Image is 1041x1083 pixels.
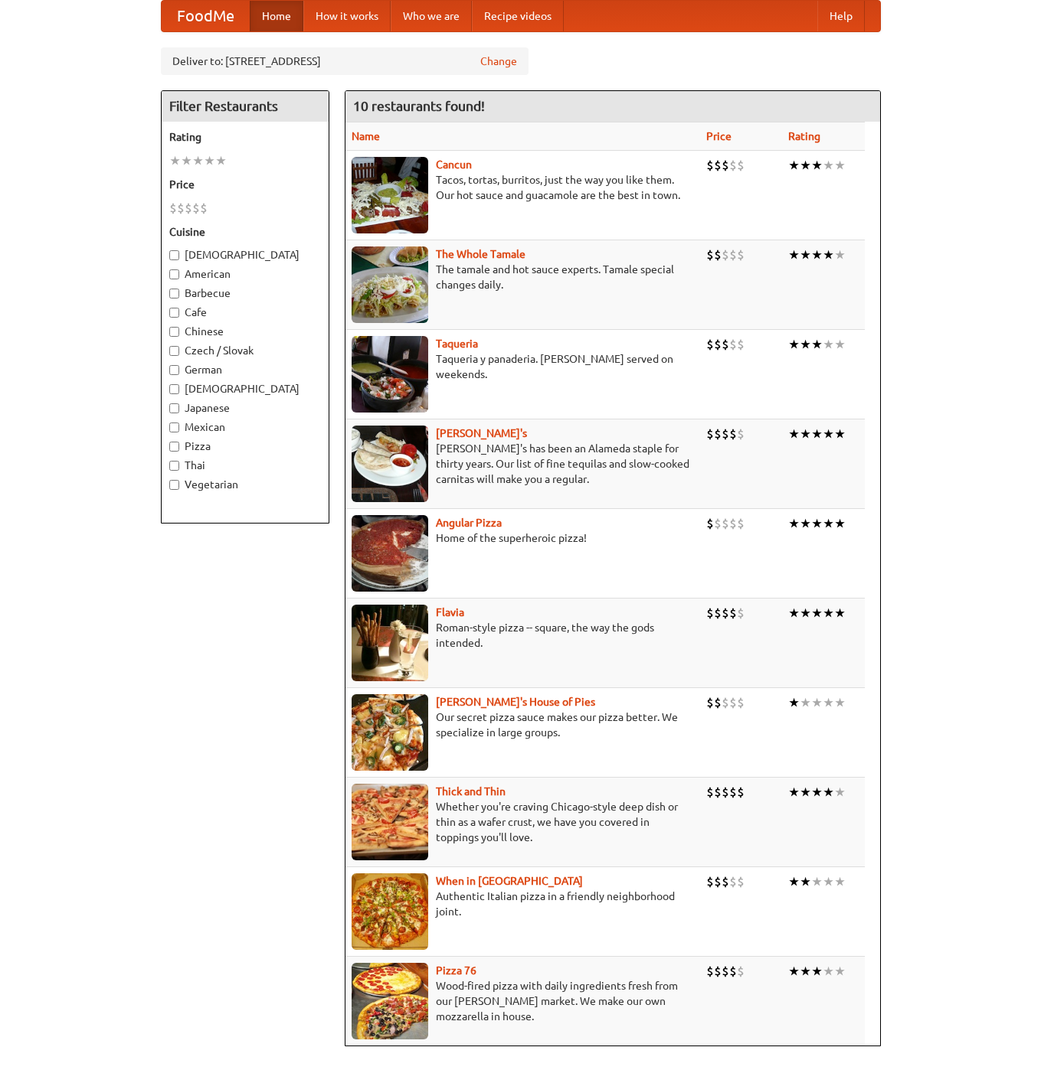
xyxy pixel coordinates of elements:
li: $ [714,157,722,174]
a: Home [250,1,303,31]
li: $ [729,694,737,711]
input: Czech / Slovak [169,346,179,356]
li: $ [729,605,737,621]
a: Name [352,130,380,142]
li: $ [729,336,737,353]
li: ★ [800,605,811,621]
li: ★ [834,157,846,174]
label: German [169,362,321,377]
li: $ [714,784,722,801]
a: Rating [788,130,820,142]
li: $ [722,336,729,353]
a: The Whole Tamale [436,248,525,260]
input: Thai [169,461,179,471]
img: pizza76.jpg [352,963,428,1039]
b: Cancun [436,158,472,171]
label: Japanese [169,400,321,416]
li: $ [706,784,714,801]
li: ★ [800,515,811,532]
li: $ [729,426,737,442]
li: $ [706,426,714,442]
li: ★ [192,152,204,169]
img: wheninrome.jpg [352,873,428,950]
img: thick.jpg [352,784,428,860]
li: $ [722,246,729,263]
li: $ [706,963,714,980]
p: Whether you're craving Chicago-style deep dish or thin as a wafer crust, we have you covered in t... [352,799,695,845]
li: ★ [800,336,811,353]
li: ★ [800,426,811,442]
input: German [169,365,179,375]
input: [DEMOGRAPHIC_DATA] [169,250,179,260]
li: $ [722,605,729,621]
li: ★ [811,515,823,532]
li: $ [706,694,714,711]
label: Barbecue [169,285,321,301]
label: Czech / Slovak [169,343,321,358]
li: ★ [788,873,800,890]
li: $ [706,605,714,621]
p: Wood-fired pizza with daily ingredients fresh from our [PERSON_NAME] market. We make our own mozz... [352,978,695,1024]
label: Chinese [169,324,321,339]
li: ★ [811,605,823,621]
li: ★ [204,152,215,169]
p: The tamale and hot sauce experts. Tamale special changes daily. [352,262,695,292]
label: Mexican [169,419,321,435]
label: [DEMOGRAPHIC_DATA] [169,247,321,263]
li: ★ [823,784,834,801]
img: taqueria.jpg [352,336,428,413]
li: ★ [169,152,181,169]
li: $ [729,246,737,263]
li: $ [737,784,745,801]
li: ★ [823,963,834,980]
li: $ [737,426,745,442]
h5: Price [169,177,321,192]
b: Angular Pizza [436,517,502,529]
li: ★ [215,152,227,169]
input: Mexican [169,422,179,432]
li: ★ [811,157,823,174]
li: $ [737,246,745,263]
li: ★ [834,873,846,890]
input: Japanese [169,403,179,413]
li: ★ [811,784,823,801]
li: ★ [834,515,846,532]
li: $ [714,694,722,711]
b: Pizza 76 [436,964,476,977]
a: Price [706,130,732,142]
li: $ [737,515,745,532]
label: Thai [169,458,321,473]
li: ★ [834,605,846,621]
li: ★ [800,246,811,263]
input: Barbecue [169,289,179,298]
li: $ [177,200,185,217]
li: $ [714,605,722,621]
p: [PERSON_NAME]'s has been an Alameda staple for thirty years. Our list of fine tequilas and slow-c... [352,441,695,487]
li: $ [706,515,714,532]
b: [PERSON_NAME]'s House of Pies [436,696,595,708]
a: Flavia [436,606,464,618]
input: [DEMOGRAPHIC_DATA] [169,384,179,394]
li: $ [714,963,722,980]
a: FoodMe [162,1,250,31]
label: American [169,266,321,282]
img: wholetamale.jpg [352,246,428,323]
img: pedros.jpg [352,426,428,502]
li: ★ [834,426,846,442]
li: ★ [811,426,823,442]
input: Cafe [169,308,179,318]
b: When in [GEOGRAPHIC_DATA] [436,875,583,887]
li: $ [729,784,737,801]
li: $ [169,200,177,217]
li: ★ [823,157,834,174]
li: ★ [834,694,846,711]
li: $ [714,336,722,353]
img: angular.jpg [352,515,428,592]
a: Who we are [391,1,472,31]
li: ★ [811,246,823,263]
a: [PERSON_NAME]'s [436,427,527,439]
li: $ [729,515,737,532]
li: $ [706,157,714,174]
a: How it works [303,1,391,31]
